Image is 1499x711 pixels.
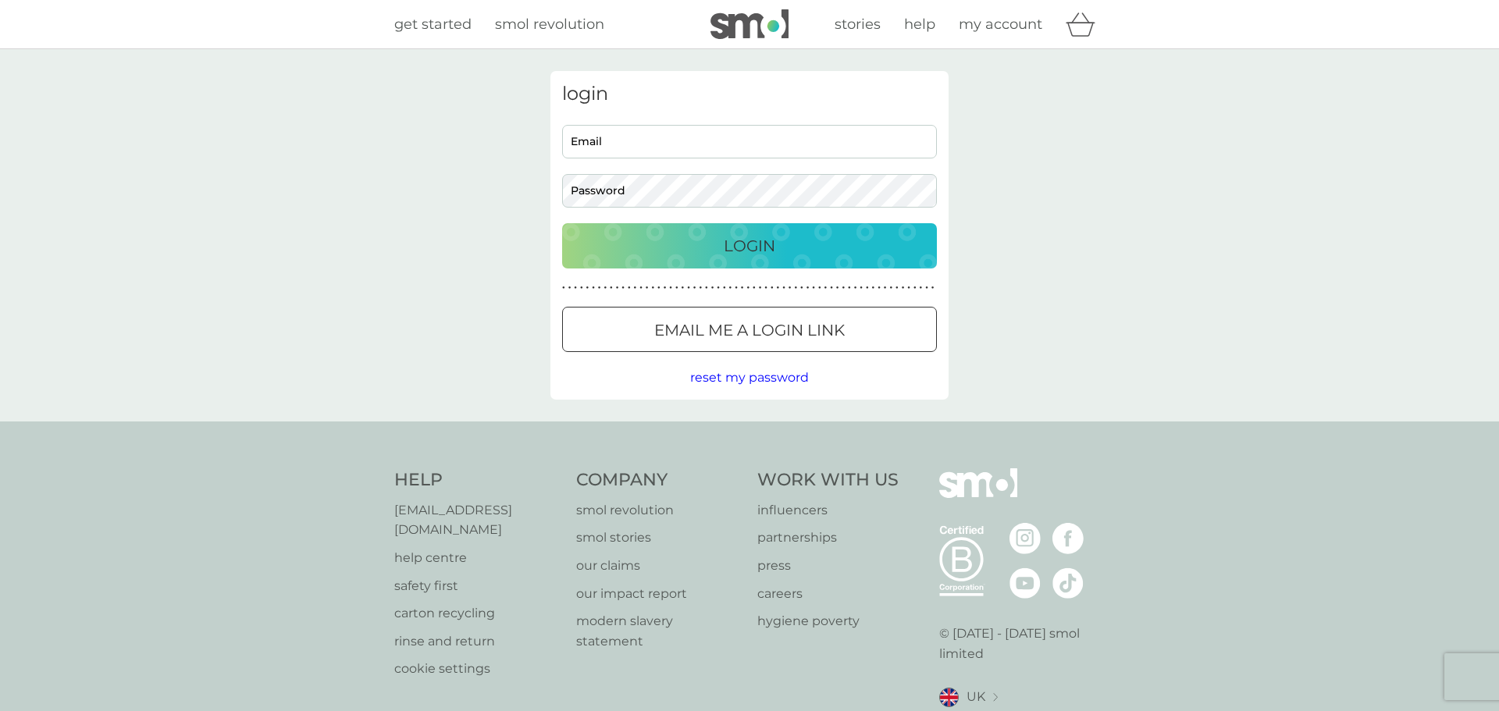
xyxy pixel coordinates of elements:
[690,370,809,385] span: reset my password
[939,468,1017,521] img: smol
[939,624,1106,663] p: © [DATE] - [DATE] smol limited
[836,284,839,292] p: ●
[711,284,714,292] p: ●
[574,284,577,292] p: ●
[495,16,604,33] span: smol revolution
[621,284,625,292] p: ●
[895,284,899,292] p: ●
[777,284,780,292] p: ●
[860,284,863,292] p: ●
[842,284,845,292] p: ●
[580,284,583,292] p: ●
[651,284,654,292] p: ●
[806,284,810,292] p: ●
[764,284,767,292] p: ●
[576,611,742,651] a: modern slavery statement
[586,284,589,292] p: ●
[394,468,561,492] h4: Help
[394,16,472,33] span: get started
[835,13,881,36] a: stories
[741,284,744,292] p: ●
[1052,523,1084,554] img: visit the smol Facebook page
[902,284,905,292] p: ●
[872,284,875,292] p: ●
[757,584,899,604] a: careers
[753,284,756,292] p: ●
[576,584,742,604] a: our impact report
[610,284,613,292] p: ●
[800,284,803,292] p: ●
[710,9,789,39] img: smol
[904,16,935,33] span: help
[866,284,869,292] p: ●
[394,659,561,679] a: cookie settings
[925,284,928,292] p: ●
[1052,567,1084,599] img: visit the smol Tiktok page
[568,284,571,292] p: ●
[757,611,899,631] a: hygiene poverty
[646,284,649,292] p: ●
[1009,567,1041,599] img: visit the smol Youtube page
[690,368,809,388] button: reset my password
[495,13,604,36] a: smol revolution
[771,284,774,292] p: ●
[394,500,561,540] a: [EMAIL_ADDRESS][DOMAIN_NAME]
[562,83,937,105] h3: login
[878,284,881,292] p: ●
[657,284,660,292] p: ●
[904,13,935,36] a: help
[812,284,815,292] p: ●
[959,16,1042,33] span: my account
[675,284,678,292] p: ●
[939,688,959,707] img: UK flag
[639,284,643,292] p: ●
[576,556,742,576] a: our claims
[562,284,565,292] p: ●
[818,284,821,292] p: ●
[789,284,792,292] p: ●
[735,284,738,292] p: ●
[394,13,472,36] a: get started
[576,528,742,548] a: smol stories
[959,13,1042,36] a: my account
[394,631,561,652] a: rinse and return
[757,528,899,548] a: partnerships
[634,284,637,292] p: ●
[717,284,720,292] p: ●
[724,233,775,258] p: Login
[592,284,595,292] p: ●
[576,500,742,521] a: smol revolution
[1066,9,1105,40] div: basket
[794,284,797,292] p: ●
[1009,523,1041,554] img: visit the smol Instagram page
[907,284,910,292] p: ●
[931,284,935,292] p: ●
[884,284,887,292] p: ●
[562,223,937,268] button: Login
[598,284,601,292] p: ●
[757,500,899,521] a: influencers
[835,16,881,33] span: stories
[759,284,762,292] p: ●
[394,548,561,568] a: help centre
[562,307,937,352] button: Email me a login link
[664,284,667,292] p: ●
[757,556,899,576] a: press
[394,603,561,624] a: carton recycling
[682,284,685,292] p: ●
[723,284,726,292] p: ●
[669,284,672,292] p: ●
[729,284,732,292] p: ●
[394,576,561,596] a: safety first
